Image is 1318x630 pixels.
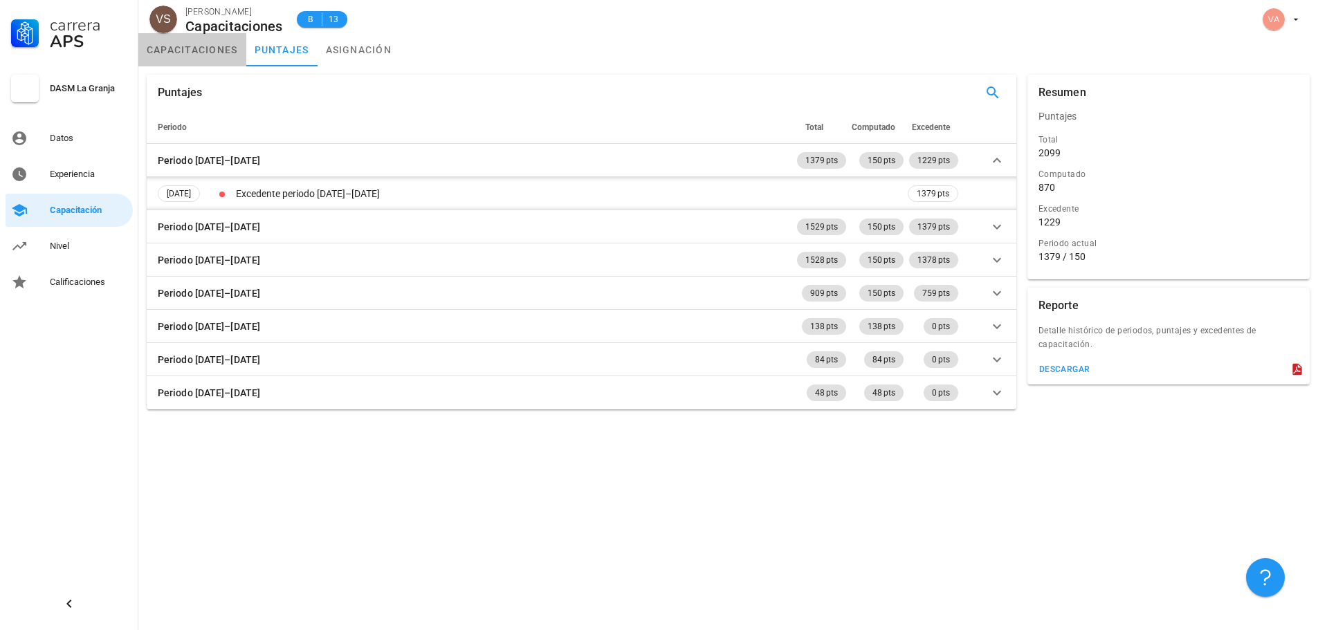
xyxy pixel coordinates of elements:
div: 1379 / 150 [1038,250,1299,263]
div: avatar [1263,8,1285,30]
span: 150 pts [868,219,895,235]
a: Experiencia [6,158,133,191]
span: 0 pts [932,385,950,401]
span: 1529 pts [805,219,838,235]
span: 138 pts [868,318,895,335]
span: 138 pts [810,318,838,335]
div: 870 [1038,181,1055,194]
button: descargar [1033,360,1096,379]
a: capacitaciones [138,33,246,66]
span: 48 pts [872,385,895,401]
span: 13 [328,12,339,26]
div: Periodo [DATE]–[DATE] [158,385,260,400]
th: Periodo [147,111,794,144]
span: 1229 pts [917,152,950,169]
div: 2099 [1038,147,1061,159]
div: avatar [149,6,177,33]
div: Experiencia [50,169,127,180]
a: Nivel [6,230,133,263]
div: DASM La Granja [50,83,127,94]
a: puntajes [246,33,318,66]
span: 0 pts [932,351,950,368]
span: Total [805,122,823,132]
div: Resumen [1038,75,1086,111]
span: [DATE] [167,186,191,201]
span: 1379 pts [805,152,838,169]
div: Capacitaciones [185,19,283,34]
div: Periodo [DATE]–[DATE] [158,153,260,168]
span: 48 pts [815,385,838,401]
div: Datos [50,133,127,144]
div: Nivel [50,241,127,252]
div: Computado [1038,167,1299,181]
div: Reporte [1038,288,1079,324]
th: Computado [849,111,906,144]
span: 150 pts [868,252,895,268]
a: Datos [6,122,133,155]
span: Periodo [158,122,187,132]
span: 1378 pts [917,252,950,268]
div: Periodo [DATE]–[DATE] [158,352,260,367]
div: descargar [1038,364,1090,374]
span: 84 pts [872,351,895,368]
a: Calificaciones [6,266,133,299]
div: Detalle histórico de periodos, puntajes y excedentes de capacitación. [1027,324,1310,360]
div: Periodo [DATE]–[DATE] [158,219,260,234]
span: 150 pts [868,285,895,302]
span: 1379 pts [917,219,950,235]
th: Excedente [906,111,961,144]
div: Excedente [1038,202,1299,216]
div: Capacitación [50,205,127,216]
div: Carrera [50,17,127,33]
div: Periodo [DATE]–[DATE] [158,286,260,301]
div: APS [50,33,127,50]
td: Excedente periodo [DATE]–[DATE] [233,177,905,210]
span: 909 pts [810,285,838,302]
span: 1528 pts [805,252,838,268]
div: Puntajes [1027,100,1310,133]
span: 0 pts [932,318,950,335]
div: Periodo [DATE]–[DATE] [158,252,260,268]
span: 150 pts [868,152,895,169]
a: asignación [318,33,401,66]
span: 84 pts [815,351,838,368]
div: Total [1038,133,1299,147]
span: B [305,12,316,26]
div: Puntajes [158,75,202,111]
div: 1229 [1038,216,1061,228]
a: Capacitación [6,194,133,227]
span: 759 pts [922,285,950,302]
span: VS [156,6,170,33]
div: [PERSON_NAME] [185,5,283,19]
span: Excedente [912,122,950,132]
span: 1379 pts [917,186,949,201]
div: Calificaciones [50,277,127,288]
th: Total [794,111,849,144]
div: Periodo [DATE]–[DATE] [158,319,260,334]
div: Periodo actual [1038,237,1299,250]
span: Computado [852,122,895,132]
